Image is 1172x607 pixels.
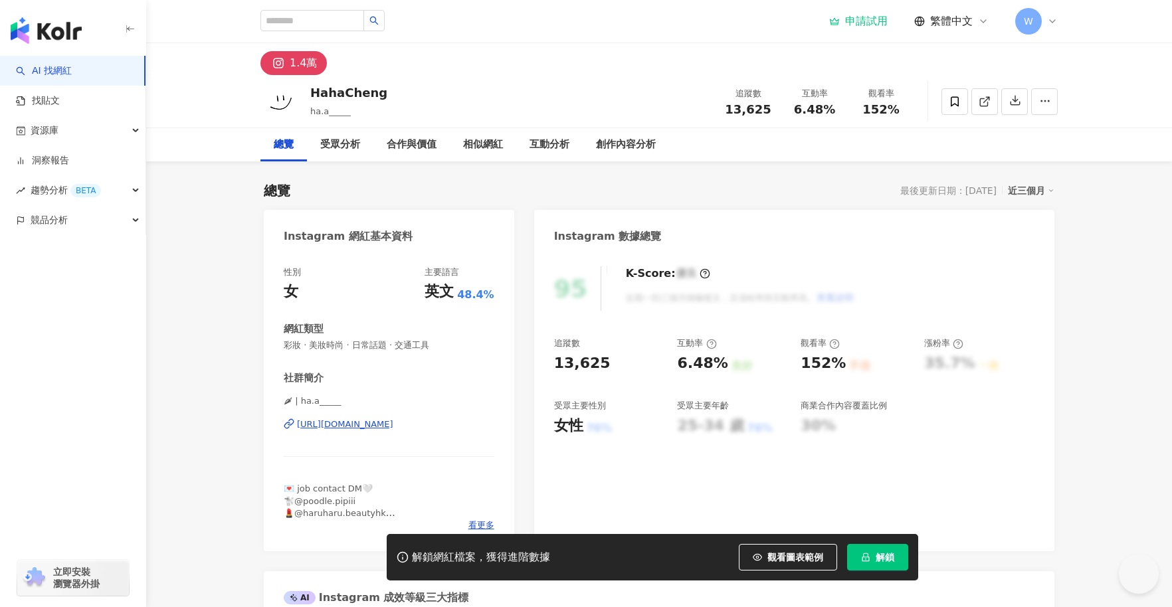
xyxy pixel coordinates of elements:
button: 觀看圖表範例 [739,544,837,570]
span: 立即安裝 瀏覽器外掛 [53,566,100,590]
button: 1.4萬 [260,51,327,75]
div: 受眾分析 [320,137,360,153]
span: 趨勢分析 [31,175,101,205]
span: 看更多 [468,519,494,531]
span: 48.4% [457,288,494,302]
div: 解鎖網紅檔案，獲得進階數據 [412,551,550,564]
div: 英文 [425,282,454,302]
span: W [1024,14,1033,29]
span: 解鎖 [876,552,894,563]
div: Instagram 網紅基本資料 [284,229,413,244]
div: 女性 [554,416,583,436]
a: [URL][DOMAIN_NAME] [284,418,494,430]
div: 受眾主要性別 [554,400,606,412]
div: BETA [70,184,101,197]
a: searchAI 找網紅 [16,64,72,78]
div: 女 [284,282,298,302]
div: 社群簡介 [284,371,324,385]
div: 總覽 [264,181,290,200]
div: 合作與價值 [387,137,437,153]
div: 創作內容分析 [596,137,656,153]
div: HahaCheng [310,84,387,101]
span: ha.a_____ [310,106,351,116]
div: 漲粉率 [924,337,963,349]
span: 繁體中文 [930,14,973,29]
a: chrome extension立即安裝 瀏覽器外掛 [17,560,129,596]
span: 6.48% [794,103,835,116]
div: 6.48% [677,353,728,374]
div: 152% [801,353,846,374]
a: 洞察報告 [16,154,69,167]
div: 追蹤數 [723,87,773,100]
div: 網紅類型 [284,322,324,336]
span: 13,625 [725,102,771,116]
div: 1.4萬 [290,54,317,72]
div: 性別 [284,266,301,278]
div: 近三個月 [1008,182,1054,199]
span: 彩妝 · 美妝時尚 · 日常話題 · 交通工具 [284,339,494,351]
span: 🌶 | ha.a_____ [284,395,494,407]
a: 申請試用 [829,15,888,28]
span: 152% [862,103,900,116]
div: 觀看率 [801,337,840,349]
div: Instagram 數據總覽 [554,229,662,244]
div: 13,625 [554,353,611,374]
img: KOL Avatar [260,82,300,122]
span: 資源庫 [31,116,58,145]
div: 追蹤數 [554,337,580,349]
div: 主要語言 [425,266,459,278]
div: 互動率 [789,87,840,100]
span: lock [861,553,870,562]
span: 💌 job contact DM🤍 🐩@poodle.pipiii 💄@haruharu.beautyhk 🏠@[DOMAIN_NAME] [284,483,395,530]
span: 競品分析 [31,205,68,235]
div: 最後更新日期：[DATE] [900,185,997,196]
div: 觀看率 [856,87,906,100]
div: AI [284,591,316,604]
div: 相似網紅 [463,137,503,153]
span: search [369,16,379,25]
img: logo [11,17,82,44]
span: 觀看圖表範例 [767,552,823,563]
div: 受眾主要年齡 [677,400,729,412]
div: 商業合作內容覆蓋比例 [801,400,887,412]
span: rise [16,186,25,195]
button: 解鎖 [847,544,908,570]
a: 找貼文 [16,94,60,108]
div: 互動分析 [530,137,569,153]
div: K-Score : [626,266,710,281]
div: [URL][DOMAIN_NAME] [297,418,393,430]
div: Instagram 成效等級三大指標 [284,590,468,605]
div: 互動率 [677,337,716,349]
div: 總覽 [274,137,294,153]
img: chrome extension [21,567,47,588]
